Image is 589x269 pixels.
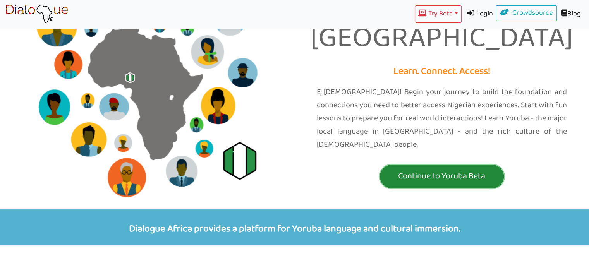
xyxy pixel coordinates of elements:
a: Blog [557,5,584,23]
button: Continue to Yoruba Beta [380,165,504,188]
p: Continue to Yoruba Beta [382,169,502,183]
button: Try Beta [415,5,462,23]
p: Learn. Connect. Access! [301,63,584,80]
a: Crowdsource [496,5,557,21]
img: learn African language platform app [5,4,69,24]
a: Login [462,5,496,23]
p: Dialogue Africa provides a platform for Yoruba language and cultural immersion. [6,209,583,245]
p: Ẹ [DEMOGRAPHIC_DATA]! Begin your journey to build the foundation and connections you need to bett... [317,86,567,151]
